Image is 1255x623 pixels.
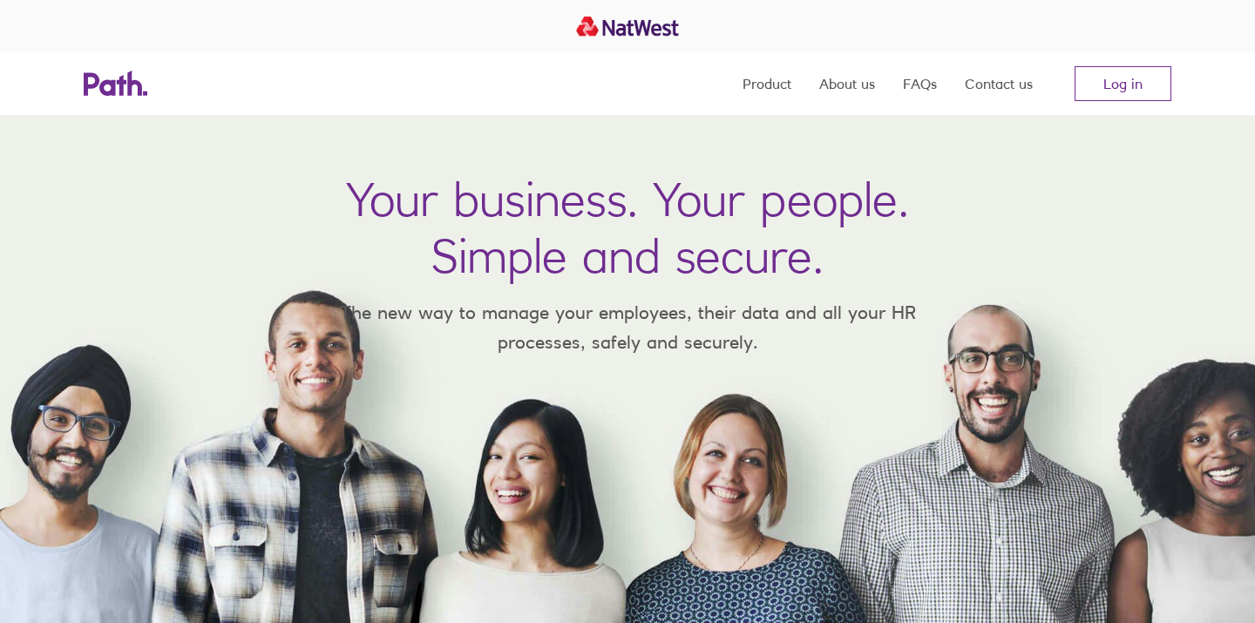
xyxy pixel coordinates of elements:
[819,52,875,115] a: About us
[346,171,909,284] h1: Your business. Your people. Simple and secure.
[743,52,791,115] a: Product
[314,298,941,356] p: The new way to manage your employees, their data and all your HR processes, safely and securely.
[1075,66,1171,101] a: Log in
[903,52,937,115] a: FAQs
[965,52,1033,115] a: Contact us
